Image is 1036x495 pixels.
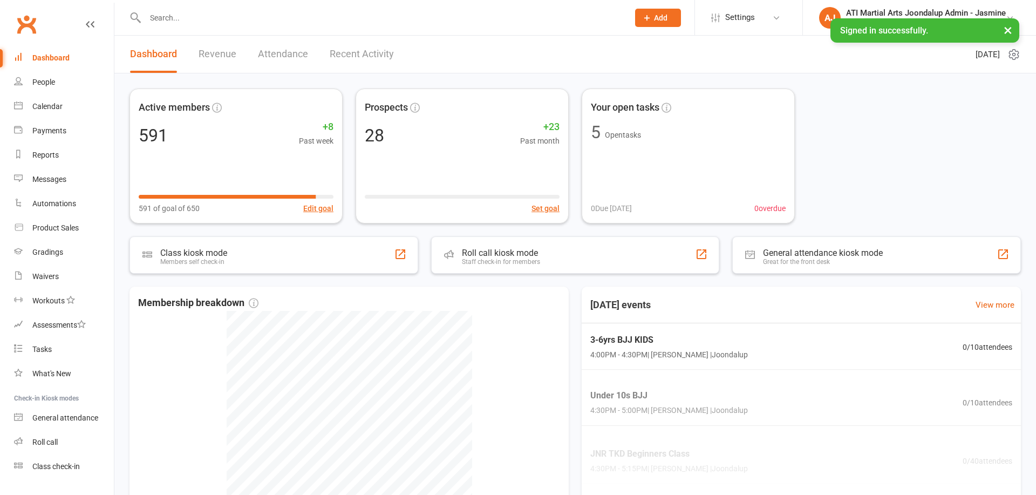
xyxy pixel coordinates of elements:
[763,248,883,258] div: General attendance kiosk mode
[763,258,883,266] div: Great for the front desk
[590,446,748,460] span: JNR TKD Beginners Class
[330,36,394,73] a: Recent Activity
[139,202,200,214] span: 591 of goal of 650
[635,9,681,27] button: Add
[32,438,58,446] div: Roll call
[32,248,63,256] div: Gradings
[258,36,308,73] a: Attendance
[591,202,632,214] span: 0 Due [DATE]
[13,11,40,38] a: Clubworx
[14,70,114,94] a: People
[963,341,1012,352] span: 0 / 10 attendees
[846,18,1006,28] div: ATI Martial Arts Joondalup
[14,265,114,289] a: Waivers
[14,240,114,265] a: Gradings
[14,406,114,430] a: General attendance kiosk mode
[590,463,748,474] span: 4:30PM - 5:15PM | [PERSON_NAME] | Joondalup
[32,296,65,305] div: Workouts
[963,455,1012,466] span: 0 / 40 attendees
[819,7,841,29] div: AJ
[299,135,333,147] span: Past week
[591,124,601,141] div: 5
[14,337,114,362] a: Tasks
[32,175,66,184] div: Messages
[32,78,55,86] div: People
[654,13,667,22] span: Add
[14,313,114,337] a: Assessments
[199,36,236,73] a: Revenue
[590,333,748,347] span: 3-6yrs BJJ KIDS
[520,135,560,147] span: Past month
[14,119,114,143] a: Payments
[998,18,1018,42] button: ×
[976,48,1000,61] span: [DATE]
[14,143,114,167] a: Reports
[14,289,114,313] a: Workouts
[963,397,1012,409] span: 0 / 10 attendees
[299,119,333,135] span: +8
[160,248,227,258] div: Class kiosk mode
[139,100,210,116] span: Active members
[605,131,641,139] span: Open tasks
[14,216,114,240] a: Product Sales
[32,413,98,422] div: General attendance
[725,5,755,30] span: Settings
[590,389,748,403] span: Under 10s BJJ
[590,404,748,416] span: 4:30PM - 5:00PM | [PERSON_NAME] | Joondalup
[520,119,560,135] span: +23
[582,295,659,315] h3: [DATE] events
[590,349,748,361] span: 4:00PM - 4:30PM | [PERSON_NAME] | Joondalup
[846,8,1006,18] div: ATI Martial Arts Joondalup Admin - Jasmine
[32,272,59,281] div: Waivers
[142,10,621,25] input: Search...
[303,202,333,214] button: Edit goal
[138,295,258,311] span: Membership breakdown
[32,369,71,378] div: What's New
[462,258,540,266] div: Staff check-in for members
[754,202,786,214] span: 0 overdue
[840,25,928,36] span: Signed in successfully.
[32,199,76,208] div: Automations
[14,362,114,386] a: What's New
[14,167,114,192] a: Messages
[32,345,52,354] div: Tasks
[14,192,114,216] a: Automations
[32,151,59,159] div: Reports
[14,455,114,479] a: Class kiosk mode
[32,462,80,471] div: Class check-in
[14,430,114,455] a: Roll call
[365,127,384,144] div: 28
[14,94,114,119] a: Calendar
[976,299,1014,311] a: View more
[462,248,540,258] div: Roll call kiosk mode
[139,127,168,144] div: 591
[32,321,86,329] div: Assessments
[32,223,79,232] div: Product Sales
[365,100,408,116] span: Prospects
[160,258,227,266] div: Members self check-in
[32,53,70,62] div: Dashboard
[32,102,63,111] div: Calendar
[32,126,66,135] div: Payments
[14,46,114,70] a: Dashboard
[591,100,659,116] span: Your open tasks
[531,202,560,214] button: Set goal
[130,36,177,73] a: Dashboard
